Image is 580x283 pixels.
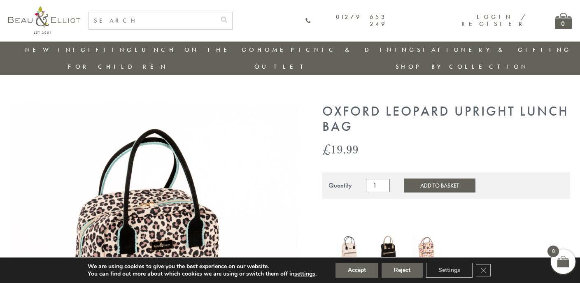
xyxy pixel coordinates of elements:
input: SEARCH [89,12,216,29]
span: £ [322,141,331,158]
p: We are using cookies to give you the best experience on our website. [88,263,317,270]
button: Accept [335,263,378,278]
a: 0 [555,13,572,29]
button: Close GDPR Cookie Banner [476,264,491,276]
a: For Children [68,63,168,71]
bdi: 19.99 [322,141,359,158]
button: Reject [382,263,423,278]
a: Gifting [81,46,134,54]
a: 01279 653 249 [305,14,387,28]
img: logo [8,6,80,34]
span: 0 [547,246,559,257]
iframe: Secure express checkout frame [447,204,572,223]
button: settings [294,270,315,278]
a: Picnic & Dining [291,46,417,54]
a: Outlet [254,63,309,71]
h1: Oxford Leopard Upright Lunch Bag [322,104,570,135]
div: Quantity [328,182,352,189]
a: Login / Register [461,13,526,28]
a: Lunch On The Go [135,46,256,54]
iframe: Secure express checkout frame [321,204,446,223]
input: Product quantity [366,179,390,192]
a: Home [257,46,290,54]
p: You can find out more about which cookies we are using or switch them off in . [88,270,317,278]
a: New in! [25,46,80,54]
a: Shop by collection [396,63,529,71]
button: Settings [426,263,473,278]
a: Stationery & Gifting [417,46,571,54]
button: Add to Basket [404,179,475,193]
